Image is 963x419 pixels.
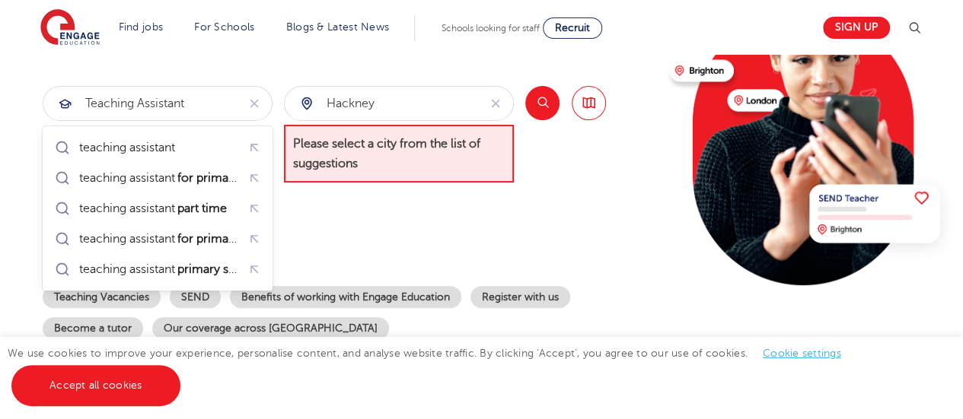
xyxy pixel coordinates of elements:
[175,230,294,248] mark: for primary part time
[43,86,273,121] div: Submit
[79,170,238,186] div: teaching assistant
[79,262,238,277] div: teaching assistant
[284,86,514,121] div: Submit
[243,136,266,160] button: Fill query with "teaching assistant"
[170,286,221,308] a: SEND
[823,17,890,39] a: Sign up
[230,286,461,308] a: Benefits of working with Engage Education
[49,132,266,284] ul: Submit
[175,169,241,187] mark: for primary
[243,227,266,251] button: Fill query with "teaching assistant for primary part time"
[40,9,100,47] img: Engage Education
[286,21,390,33] a: Blogs & Latest News
[119,21,164,33] a: Find jobs
[43,317,143,339] a: Become a tutor
[43,87,237,120] input: Submit
[79,140,175,155] div: teaching assistant
[79,201,229,216] div: teaching assistant
[243,258,266,281] button: Fill query with "teaching assistant primary school"
[152,317,389,339] a: Our coverage across [GEOGRAPHIC_DATA]
[285,87,478,120] input: Submit
[442,23,540,33] span: Schools looking for staff
[175,199,229,217] mark: part time
[8,348,856,391] span: We use cookies to improve your experience, personalise content, and analyse website traffic. By c...
[284,125,514,183] span: Please select a city from the list of suggestions
[43,286,161,308] a: Teaching Vacancies
[470,286,570,308] a: Register with us
[555,22,590,33] span: Recruit
[43,243,657,271] p: Trending searches
[237,87,272,120] button: Clear
[243,197,266,221] button: Fill query with "teaching assistant part time"
[525,86,560,120] button: Search
[194,21,254,33] a: For Schools
[243,167,266,190] button: Fill query with "teaching assistant for primary"
[175,260,263,278] mark: primary school
[11,365,180,406] a: Accept all cookies
[79,231,238,246] div: teaching assistant
[478,87,513,120] button: Clear
[543,17,602,39] a: Recruit
[763,348,841,359] a: Cookie settings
